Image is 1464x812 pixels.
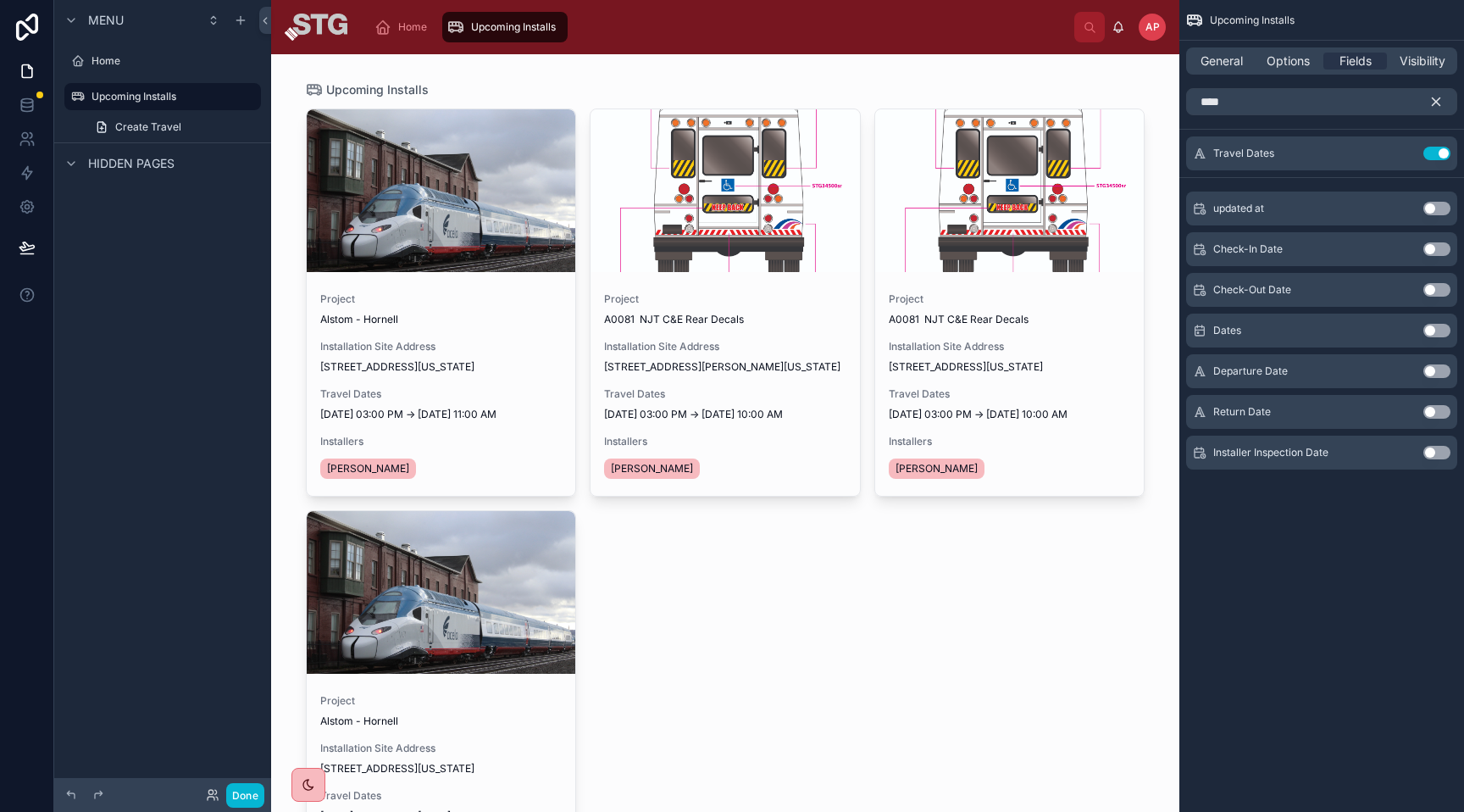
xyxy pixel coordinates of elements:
span: Options [1267,53,1310,70]
span: Upcoming Installs [326,81,429,98]
span: Travel Dates [604,387,846,401]
span: Project [320,694,563,708]
a: Upcoming Installs [64,83,261,110]
span: Alstom - Hornell [320,715,563,728]
div: 2c6097c4-271c-47d1-91c3-f6adf7455686-IMG_2506.webp [307,109,576,272]
span: Installation Site Address [889,340,1131,353]
span: [PERSON_NAME] [611,462,693,476]
span: Return Date [1213,405,1271,419]
span: Travel Dates [320,789,563,803]
img: App logo [285,14,347,41]
a: ProjectAlstom - HornellInstallation Site Address[STREET_ADDRESS][US_STATE]Travel Dates[DATE] 03:0... [306,108,577,497]
span: Installation Site Address [320,340,563,353]
span: Dates [1213,324,1241,337]
a: Home [64,47,261,75]
span: Fields [1339,53,1372,70]
span: Installation Site Address [320,742,563,755]
span: Alstom - Hornell [320,313,563,326]
a: ProjectA0081 NJT C&E Rear DecalsInstallation Site Address[STREET_ADDRESS][PERSON_NAME][US_STATE]T... [590,108,861,497]
span: [STREET_ADDRESS][US_STATE] [889,360,1131,374]
a: Upcoming Installs [442,12,568,42]
label: Home [91,54,258,68]
span: Project [320,292,563,306]
span: [PERSON_NAME] [896,462,978,476]
span: [PERSON_NAME] [327,462,409,476]
span: [STREET_ADDRESS][PERSON_NAME][US_STATE] [604,360,846,374]
span: Project [604,292,846,306]
span: [STREET_ADDRESS][US_STATE] [320,360,563,374]
span: Installation Site Address [604,340,846,353]
span: Menu [88,12,124,29]
div: A0081_proof.jpg [875,109,1145,272]
span: Travel Dates [1213,147,1274,160]
span: Visibility [1400,53,1445,70]
a: ProjectA0081 NJT C&E Rear DecalsInstallation Site Address[STREET_ADDRESS][US_STATE]Travel Dates[D... [874,108,1145,497]
a: Home [369,12,439,42]
span: AP [1145,20,1160,34]
div: scrollable content [361,8,1075,46]
a: Create Travel [85,114,261,141]
div: 2c6097c4-271c-47d1-91c3-f6adf7455686-IMG_2506.webp [307,511,576,674]
span: [DATE] 03:00 PM → [DATE] 10:00 AM [889,408,1131,421]
label: Upcoming Installs [91,90,251,103]
span: General [1201,53,1243,70]
span: Check-Out Date [1213,283,1291,297]
span: Check-In Date [1213,242,1283,256]
a: Upcoming Installs [306,81,429,98]
span: A0081 NJT C&E Rear Decals [889,313,1131,326]
span: Project [889,292,1131,306]
span: Upcoming Installs [1210,14,1295,27]
span: Installers [604,435,846,448]
div: A0081_proof.jpg [591,109,860,272]
span: A0081 NJT C&E Rear Decals [604,313,846,326]
span: Departure Date [1213,364,1288,378]
span: Installer Inspection Date [1213,446,1328,459]
span: Hidden pages [88,155,175,172]
span: [DATE] 03:00 PM → [DATE] 10:00 AM [604,408,846,421]
span: Travel Dates [320,387,563,401]
span: [STREET_ADDRESS][US_STATE] [320,762,563,776]
span: [DATE] 03:00 PM → [DATE] 11:00 AM [320,408,563,421]
button: Done [226,783,264,808]
span: updated at [1213,202,1264,215]
span: Home [398,20,427,34]
span: Travel Dates [889,387,1131,401]
span: Create Travel [115,120,181,134]
span: Installers [320,435,563,448]
span: Installers [889,435,1131,448]
span: Upcoming Installs [471,20,556,34]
